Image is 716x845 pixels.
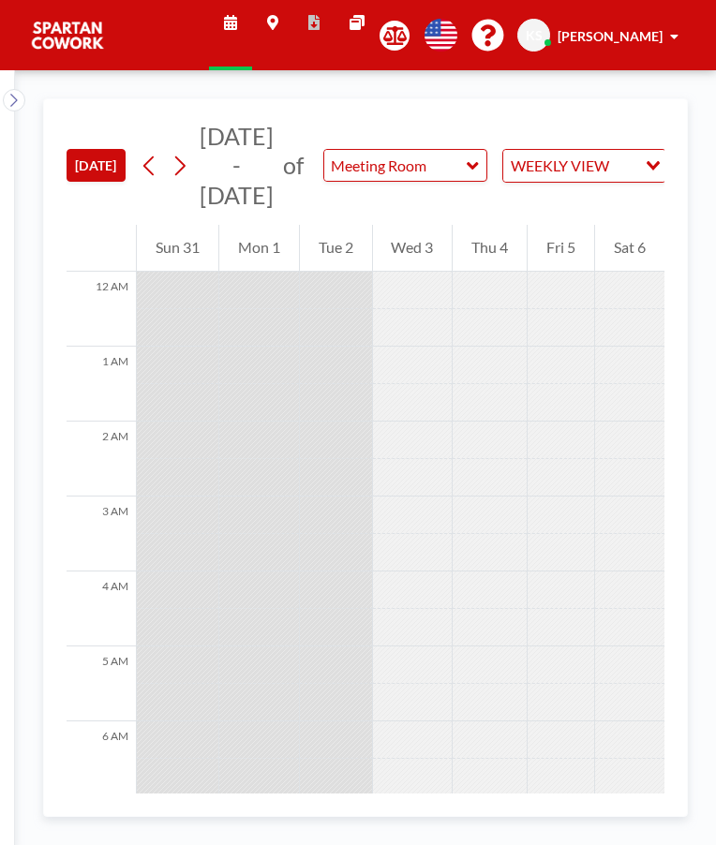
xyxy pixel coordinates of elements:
[67,422,136,497] div: 2 AM
[67,646,136,721] div: 5 AM
[453,225,527,272] div: Thu 4
[526,27,543,44] span: KS
[595,225,664,272] div: Sat 6
[558,28,663,44] span: [PERSON_NAME]
[615,154,634,178] input: Search for option
[67,347,136,422] div: 1 AM
[528,225,594,272] div: Fri 5
[67,497,136,571] div: 3 AM
[373,225,453,272] div: Wed 3
[300,225,372,272] div: Tue 2
[507,154,613,178] span: WEEKLY VIEW
[67,272,136,347] div: 12 AM
[200,122,274,209] span: [DATE] - [DATE]
[503,150,665,182] div: Search for option
[219,225,299,272] div: Mon 1
[324,150,468,181] input: Meeting Room
[283,151,304,180] span: of
[67,721,136,796] div: 6 AM
[30,17,105,54] img: organization-logo
[67,149,126,182] button: [DATE]
[67,571,136,646] div: 4 AM
[137,225,218,272] div: Sun 31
